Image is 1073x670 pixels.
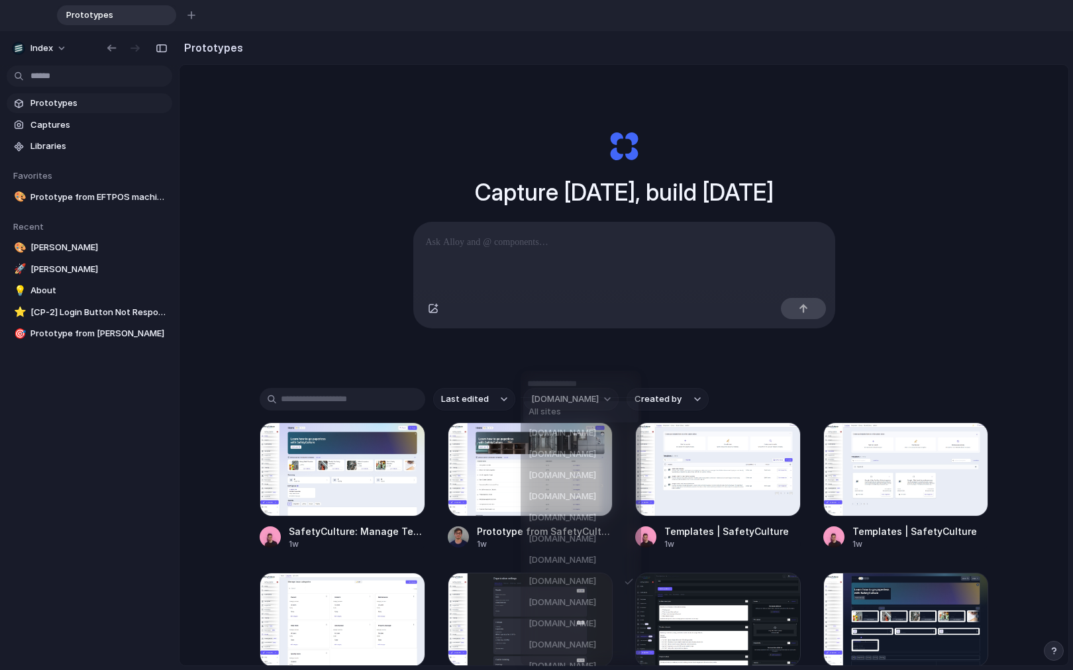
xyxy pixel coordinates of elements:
span: [DOMAIN_NAME] [529,426,596,440]
span: All sites [529,405,561,418]
span: [DOMAIN_NAME] [529,490,596,503]
span: [DOMAIN_NAME] [529,617,596,630]
span: [DOMAIN_NAME] [529,511,596,524]
span: [DOMAIN_NAME] [529,638,596,651]
span: [DOMAIN_NAME] [529,596,596,609]
span: [DOMAIN_NAME] [529,532,596,546]
span: [DOMAIN_NAME] [529,575,596,588]
span: [DOMAIN_NAME] [529,448,596,461]
span: [DOMAIN_NAME] [529,469,596,482]
span: [DOMAIN_NAME] [529,553,596,567]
